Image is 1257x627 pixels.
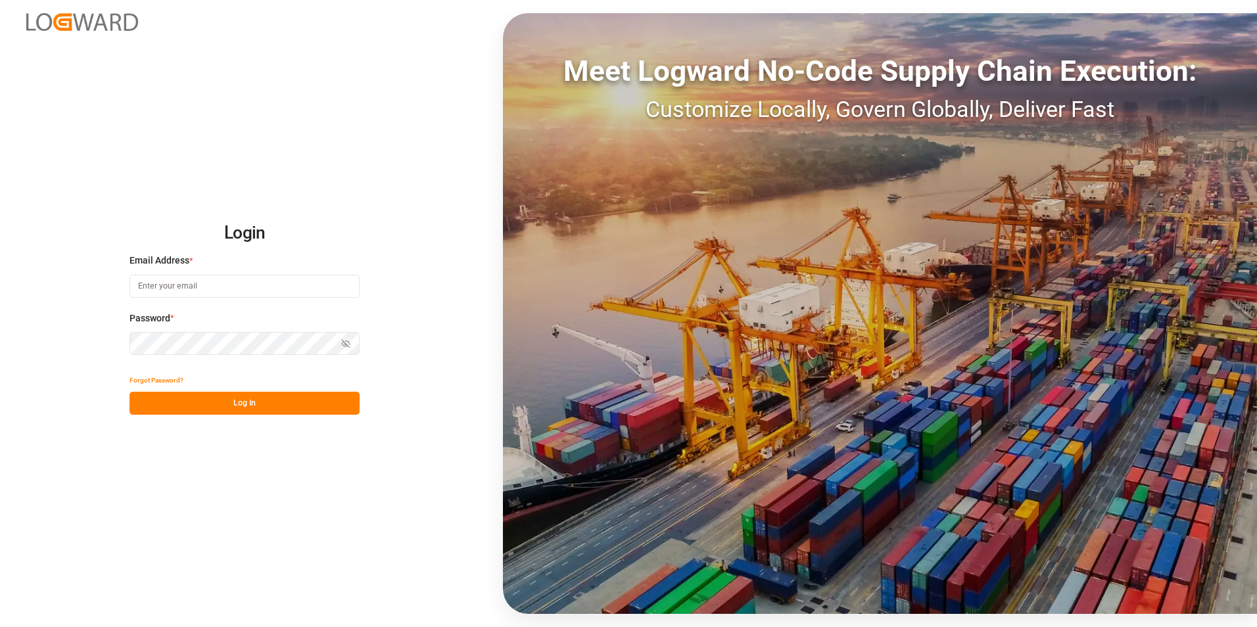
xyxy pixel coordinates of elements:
[130,312,170,325] span: Password
[503,93,1257,126] div: Customize Locally, Govern Globally, Deliver Fast
[503,49,1257,93] div: Meet Logward No-Code Supply Chain Execution:
[130,392,360,415] button: Log In
[130,275,360,298] input: Enter your email
[130,254,189,267] span: Email Address
[130,369,183,392] button: Forgot Password?
[26,13,138,31] img: Logward_new_orange.png
[130,212,360,254] h2: Login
